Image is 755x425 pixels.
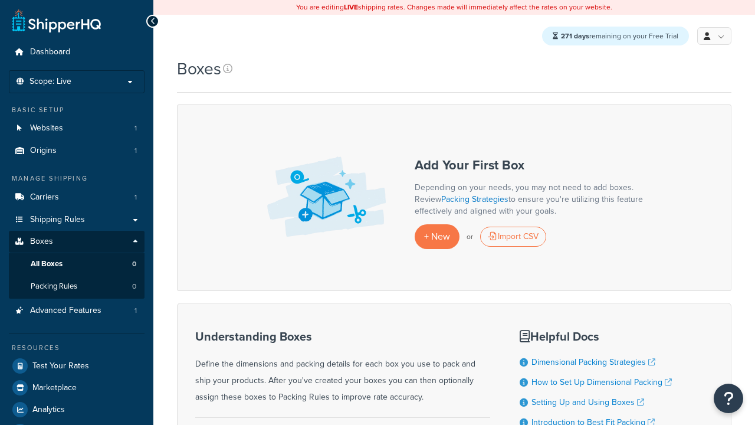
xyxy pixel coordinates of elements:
[134,123,137,133] span: 1
[9,231,145,253] a: Boxes
[9,377,145,398] a: Marketplace
[9,187,145,208] li: Carriers
[32,361,89,371] span: Test Your Rates
[9,276,145,297] a: Packing Rules 0
[9,209,145,231] a: Shipping Rules
[9,140,145,162] a: Origins 1
[30,47,70,57] span: Dashboard
[31,259,63,269] span: All Boxes
[9,253,145,275] li: All Boxes
[9,140,145,162] li: Origins
[12,9,101,32] a: ShipperHQ Home
[531,376,672,388] a: How to Set Up Dimensional Packing
[177,57,221,80] h1: Boxes
[134,192,137,202] span: 1
[480,227,546,247] div: Import CSV
[9,276,145,297] li: Packing Rules
[415,158,651,172] h3: Add Your First Box
[9,253,145,275] a: All Boxes 0
[9,41,145,63] a: Dashboard
[195,330,490,406] div: Define the dimensions and packing details for each box you use to pack and ship your products. Af...
[32,405,65,415] span: Analytics
[132,259,136,269] span: 0
[561,31,589,41] strong: 271 days
[542,27,689,45] div: remaining on your Free Trial
[467,228,473,245] p: or
[9,117,145,139] li: Websites
[9,174,145,184] div: Manage Shipping
[9,187,145,208] a: Carriers 1
[30,192,59,202] span: Carriers
[415,182,651,217] p: Depending on your needs, you may not need to add boxes. Review to ensure you're utilizing this fe...
[9,105,145,115] div: Basic Setup
[30,237,53,247] span: Boxes
[9,399,145,420] a: Analytics
[415,224,459,249] a: + New
[9,300,145,322] li: Advanced Features
[520,330,705,343] h3: Helpful Docs
[344,2,358,12] b: LIVE
[714,384,743,413] button: Open Resource Center
[531,356,655,368] a: Dimensional Packing Strategies
[9,343,145,353] div: Resources
[134,306,137,316] span: 1
[132,282,136,292] span: 0
[195,330,490,343] h3: Understanding Boxes
[30,215,85,225] span: Shipping Rules
[30,123,63,133] span: Websites
[30,306,101,316] span: Advanced Features
[9,355,145,377] a: Test Your Rates
[30,146,57,156] span: Origins
[441,193,508,205] a: Packing Strategies
[134,146,137,156] span: 1
[9,231,145,298] li: Boxes
[32,383,77,393] span: Marketplace
[9,117,145,139] a: Websites 1
[29,77,71,87] span: Scope: Live
[424,230,450,243] span: + New
[31,282,77,292] span: Packing Rules
[531,396,644,408] a: Setting Up and Using Boxes
[9,300,145,322] a: Advanced Features 1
